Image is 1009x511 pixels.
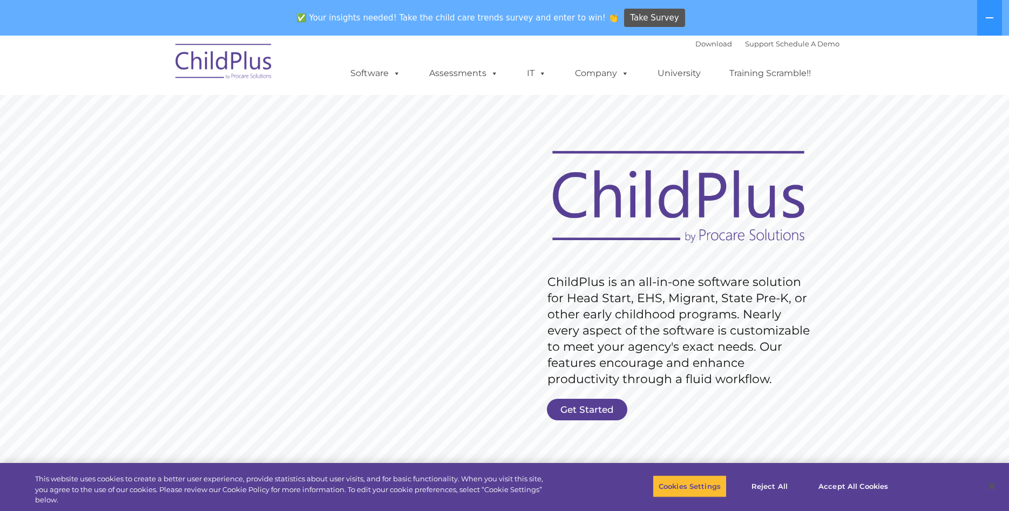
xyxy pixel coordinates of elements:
[736,475,803,498] button: Reject All
[547,399,627,420] a: Get Started
[719,63,822,84] a: Training Scramble!!
[776,39,839,48] a: Schedule A Demo
[170,36,278,90] img: ChildPlus by Procare Solutions
[630,9,679,28] span: Take Survey
[418,63,509,84] a: Assessments
[812,475,894,498] button: Accept All Cookies
[745,39,774,48] a: Support
[695,39,732,48] a: Download
[624,9,685,28] a: Take Survey
[547,274,815,387] rs-layer: ChildPlus is an all-in-one software solution for Head Start, EHS, Migrant, State Pre-K, or other ...
[35,474,555,506] div: This website uses cookies to create a better user experience, provide statistics about user visit...
[340,63,411,84] a: Software
[980,474,1004,498] button: Close
[564,63,640,84] a: Company
[653,475,727,498] button: Cookies Settings
[516,63,557,84] a: IT
[695,39,839,48] font: |
[647,63,712,84] a: University
[292,7,622,28] span: ✅ Your insights needed! Take the child care trends survey and enter to win! 👏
